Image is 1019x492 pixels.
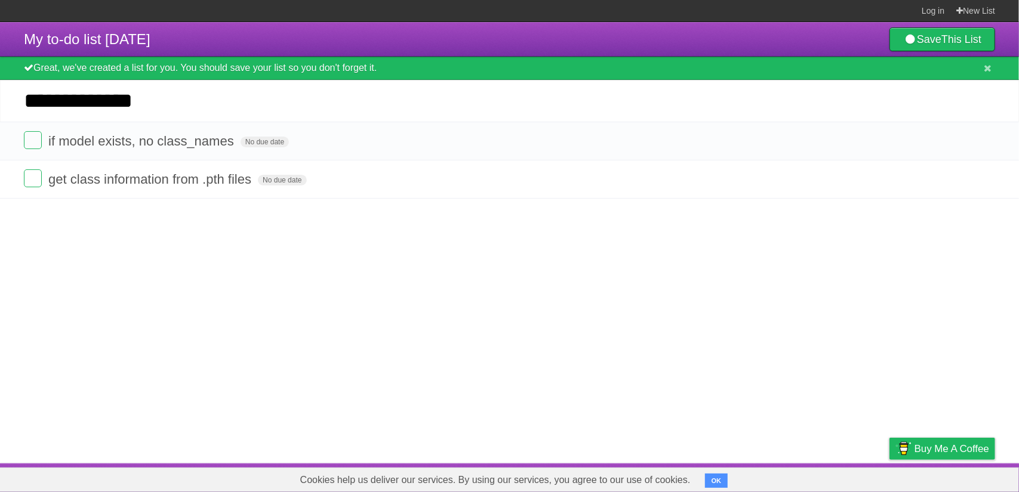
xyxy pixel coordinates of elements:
span: get class information from .pth files [48,172,254,187]
a: Buy me a coffee [889,438,995,460]
b: This List [941,33,981,45]
button: OK [705,474,728,488]
label: Done [24,131,42,149]
span: Buy me a coffee [915,438,989,459]
span: No due date [241,137,289,147]
a: Suggest a feature [920,466,995,489]
a: About [731,466,756,489]
span: Cookies help us deliver our services. By using our services, you agree to our use of cookies. [288,468,703,492]
a: Terms [833,466,860,489]
label: Done [24,169,42,187]
span: My to-do list [DATE] [24,31,150,47]
span: if model exists, no class_names [48,134,237,148]
a: Developers [770,466,818,489]
a: SaveThis List [889,27,995,51]
span: No due date [258,175,306,185]
a: Privacy [874,466,905,489]
img: Buy me a coffee [895,438,912,459]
